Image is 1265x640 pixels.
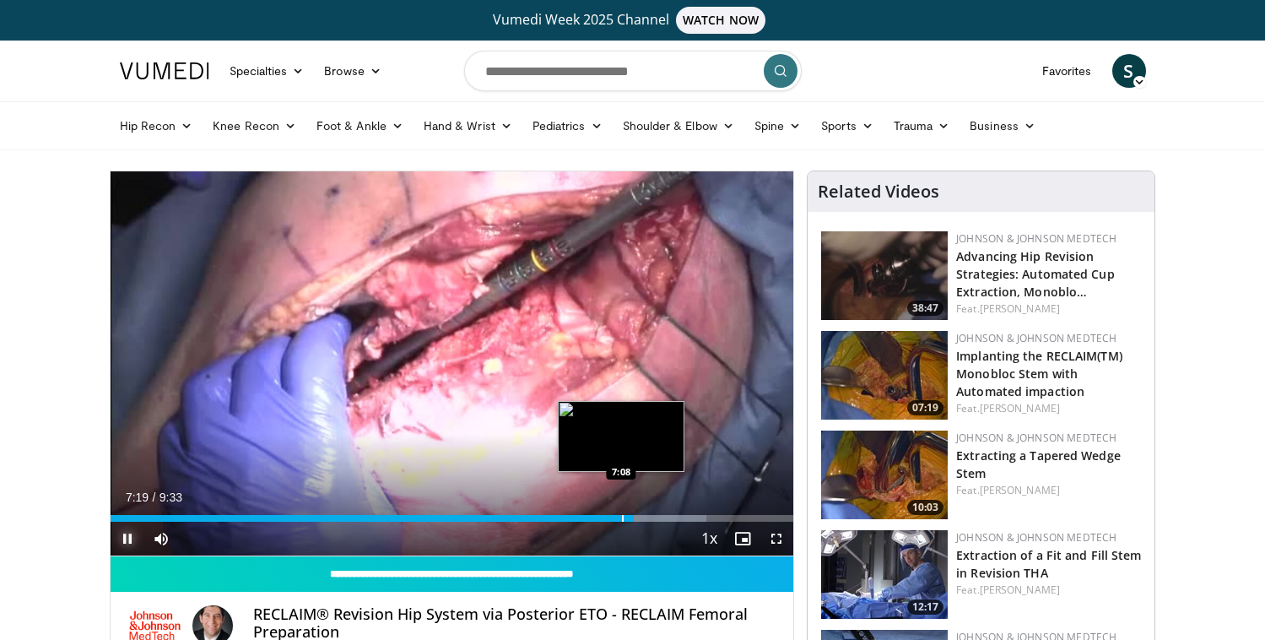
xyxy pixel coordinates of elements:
img: image.jpeg [558,401,684,472]
a: 10:03 [821,431,948,519]
video-js: Video Player [111,171,794,556]
a: S [1112,54,1146,88]
img: 82aed312-2a25-4631-ae62-904ce62d2708.150x105_q85_crop-smart_upscale.jpg [821,530,948,619]
img: 9f1a5b5d-2ba5-4c40-8e0c-30b4b8951080.150x105_q85_crop-smart_upscale.jpg [821,231,948,320]
a: Spine [744,109,811,143]
a: Hand & Wrist [414,109,522,143]
button: Pause [111,522,144,556]
div: Feat. [956,483,1141,498]
a: Foot & Ankle [306,109,414,143]
div: Feat. [956,583,1141,598]
a: 07:19 [821,331,948,420]
button: Mute [144,522,178,556]
button: Fullscreen [760,522,793,556]
div: Progress Bar [111,515,794,522]
span: 38:47 [907,301,943,316]
a: Johnson & Johnson MedTech [956,431,1116,445]
a: Browse [314,54,392,88]
a: [PERSON_NAME] [980,583,1060,597]
a: Specialties [219,54,315,88]
a: Knee Recon [203,109,306,143]
a: Johnson & Johnson MedTech [956,231,1116,246]
a: Johnson & Johnson MedTech [956,530,1116,545]
input: Search topics, interventions [464,51,802,91]
span: / [153,491,156,504]
button: Playback Rate [692,522,726,556]
img: 0b84e8e2-d493-4aee-915d-8b4f424ca292.150x105_q85_crop-smart_upscale.jpg [821,431,948,519]
a: Favorites [1032,54,1102,88]
a: [PERSON_NAME] [980,401,1060,415]
a: [PERSON_NAME] [980,301,1060,316]
span: 7:19 [126,491,149,504]
span: 07:19 [907,400,943,415]
h4: Related Videos [818,182,939,202]
a: Extracting a Tapered Wedge Stem [956,447,1121,481]
a: Business [960,109,1046,143]
span: 9:33 [159,491,182,504]
a: Johnson & Johnson MedTech [956,331,1116,345]
a: Shoulder & Elbow [613,109,744,143]
a: 38:47 [821,231,948,320]
a: Pediatrics [522,109,613,143]
span: 12:17 [907,599,943,615]
span: WATCH NOW [676,7,765,34]
a: Sports [811,109,884,143]
a: Advancing Hip Revision Strategies: Automated Cup Extraction, Monoblo… [956,248,1115,300]
a: Hip Recon [110,109,203,143]
a: Trauma [884,109,960,143]
a: Extraction of a Fit and Fill Stem in Revision THA [956,547,1141,581]
a: [PERSON_NAME] [980,483,1060,497]
a: 12:17 [821,530,948,619]
button: Enable picture-in-picture mode [726,522,760,556]
a: Implanting the RECLAIM(TM) Monobloc Stem with Automated impaction [956,348,1122,399]
img: VuMedi Logo [120,62,209,79]
span: 10:03 [907,500,943,515]
a: Vumedi Week 2025 ChannelWATCH NOW [122,7,1143,34]
div: Feat. [956,301,1141,317]
div: Feat. [956,401,1141,416]
img: ffc33e66-92ed-4f11-95c4-0a160745ec3c.150x105_q85_crop-smart_upscale.jpg [821,331,948,420]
